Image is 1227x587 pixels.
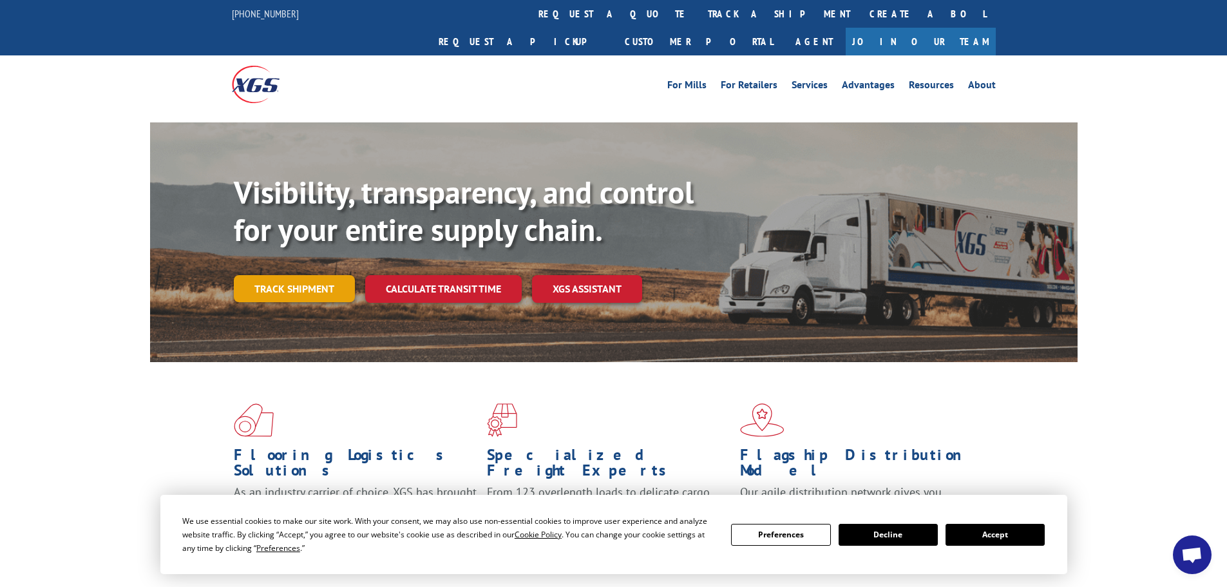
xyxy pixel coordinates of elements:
div: We use essential cookies to make our site work. With your consent, we may also use non-essential ... [182,514,716,555]
a: [PHONE_NUMBER] [232,7,299,20]
a: Track shipment [234,275,355,302]
span: Preferences [256,543,300,553]
h1: Specialized Freight Experts [487,447,730,485]
button: Decline [839,524,938,546]
a: Calculate transit time [365,275,522,303]
a: Customer Portal [615,28,783,55]
a: For Retailers [721,80,777,94]
button: Accept [946,524,1045,546]
p: From 123 overlength loads to delicate cargo, our experienced staff knows the best way to move you... [487,485,730,542]
a: Open chat [1173,535,1212,574]
a: Agent [783,28,846,55]
a: Join Our Team [846,28,996,55]
button: Preferences [731,524,830,546]
img: xgs-icon-focused-on-flooring-red [487,403,517,437]
h1: Flooring Logistics Solutions [234,447,477,485]
h1: Flagship Distribution Model [740,447,984,485]
b: Visibility, transparency, and control for your entire supply chain. [234,172,694,249]
span: Cookie Policy [515,529,562,540]
a: Services [792,80,828,94]
a: Advantages [842,80,895,94]
a: Request a pickup [429,28,615,55]
div: Cookie Consent Prompt [160,495,1067,574]
img: xgs-icon-flagship-distribution-model-red [740,403,785,437]
a: XGS ASSISTANT [532,275,642,303]
a: Resources [909,80,954,94]
span: Our agile distribution network gives you nationwide inventory management on demand. [740,485,977,515]
a: For Mills [667,80,707,94]
a: About [968,80,996,94]
span: As an industry carrier of choice, XGS has brought innovation and dedication to flooring logistics... [234,485,477,530]
img: xgs-icon-total-supply-chain-intelligence-red [234,403,274,437]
